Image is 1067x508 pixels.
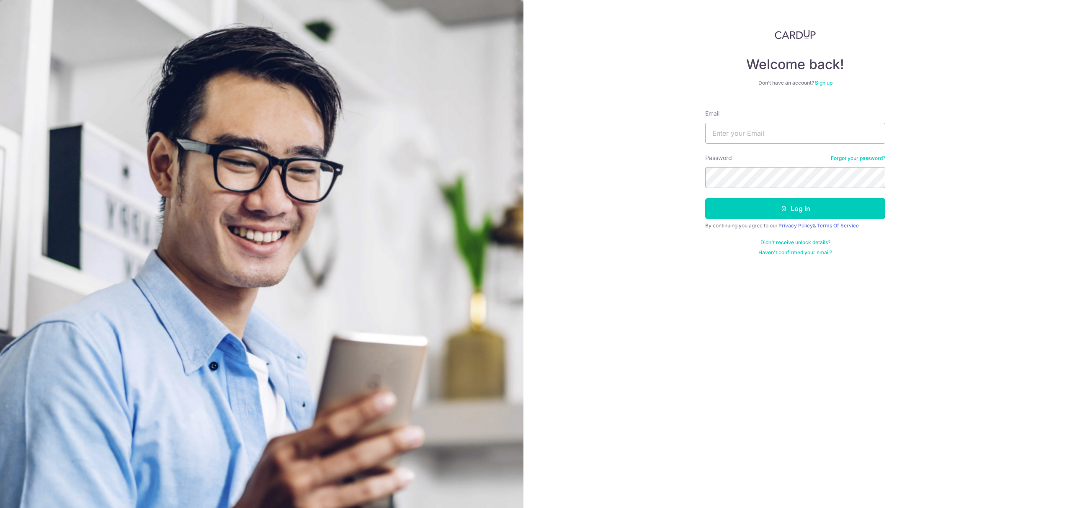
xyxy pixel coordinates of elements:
h4: Welcome back! [705,56,885,73]
button: Log in [705,198,885,219]
img: CardUp Logo [775,29,816,39]
a: Forgot your password? [831,155,885,162]
div: By continuing you agree to our & [705,222,885,229]
a: Terms Of Service [817,222,859,229]
div: Don’t have an account? [705,80,885,86]
a: Sign up [815,80,832,86]
label: Email [705,109,719,118]
a: Didn't receive unlock details? [760,239,830,246]
label: Password [705,154,732,162]
input: Enter your Email [705,123,885,144]
a: Haven't confirmed your email? [758,249,832,256]
a: Privacy Policy [778,222,813,229]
